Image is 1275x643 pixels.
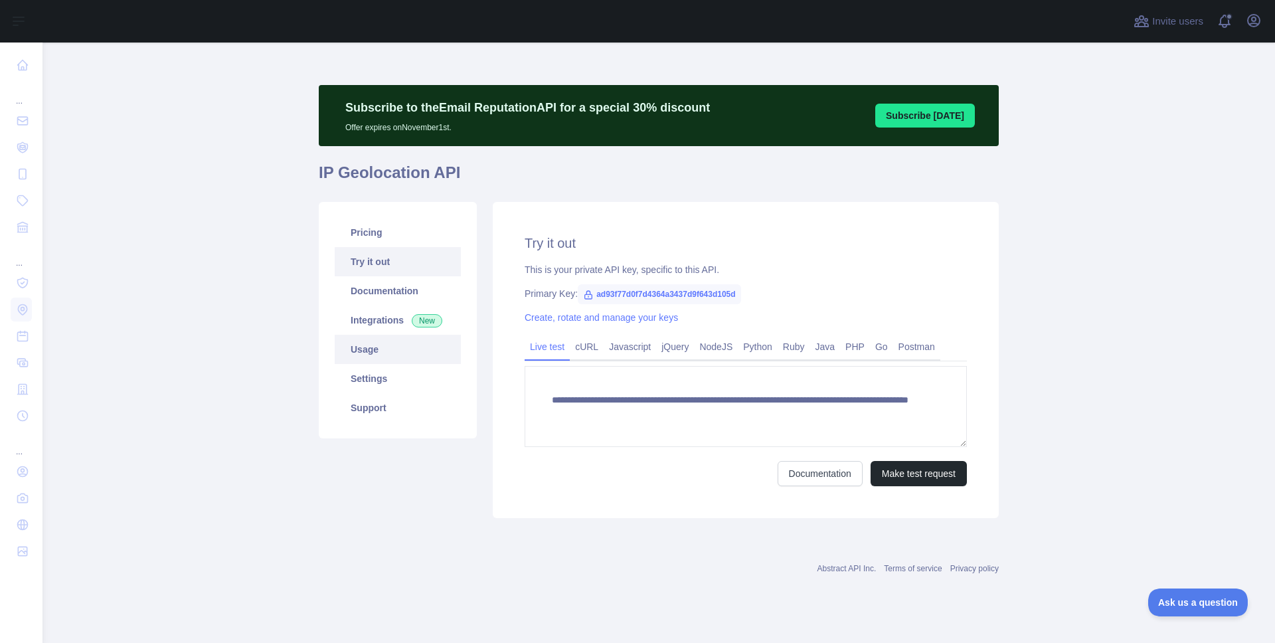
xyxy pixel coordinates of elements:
a: Abstract API Inc. [817,564,877,573]
button: Make test request [871,461,967,486]
a: Integrations New [335,306,461,335]
a: Documentation [335,276,461,306]
p: Subscribe to the Email Reputation API for a special 30 % discount [345,98,710,117]
p: Offer expires on November 1st. [345,117,710,133]
a: jQuery [656,336,694,357]
a: NodeJS [694,336,738,357]
h1: IP Geolocation API [319,162,999,194]
a: Ruby [778,336,810,357]
button: Invite users [1131,11,1206,32]
h2: Try it out [525,234,967,252]
div: ... [11,242,32,268]
a: Try it out [335,247,461,276]
div: ... [11,80,32,106]
div: Primary Key: [525,287,967,300]
a: Privacy policy [950,564,999,573]
a: Terms of service [884,564,942,573]
div: This is your private API key, specific to this API. [525,263,967,276]
a: Create, rotate and manage your keys [525,312,678,323]
span: ad93f77d0f7d4364a3437d9f643d105d [578,284,740,304]
a: Pricing [335,218,461,247]
a: Usage [335,335,461,364]
a: Live test [525,336,570,357]
a: Javascript [604,336,656,357]
span: New [412,314,442,327]
a: PHP [840,336,870,357]
div: ... [11,430,32,457]
a: Python [738,336,778,357]
a: Support [335,393,461,422]
span: Invite users [1152,14,1203,29]
a: Go [870,336,893,357]
a: Java [810,336,841,357]
button: Subscribe [DATE] [875,104,975,128]
a: cURL [570,336,604,357]
a: Settings [335,364,461,393]
a: Documentation [778,461,863,486]
a: Postman [893,336,940,357]
iframe: Toggle Customer Support [1148,589,1248,616]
